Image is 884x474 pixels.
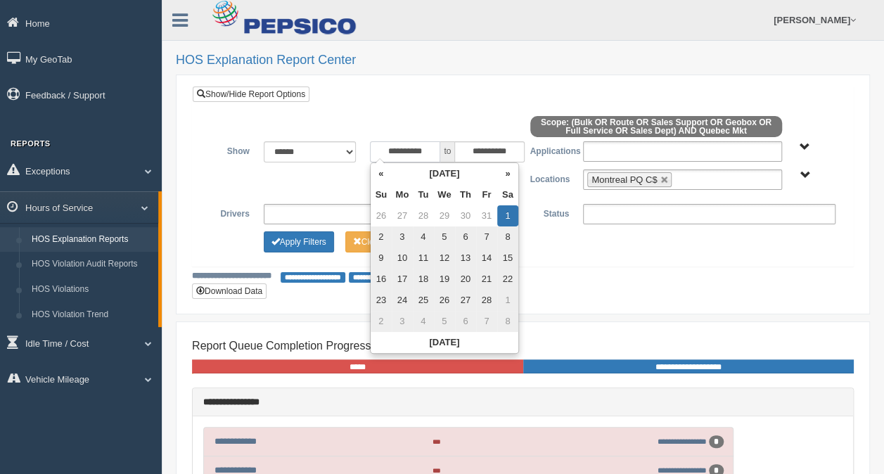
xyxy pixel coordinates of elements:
th: We [434,184,455,205]
label: Locations [523,169,577,186]
th: Su [371,184,392,205]
th: [DATE] [371,332,518,353]
td: 7 [476,311,497,332]
button: Download Data [192,283,267,299]
td: 27 [455,290,476,311]
a: HOS Violations [25,277,158,302]
td: 5 [434,311,455,332]
h4: Report Queue Completion Progress: [192,340,854,352]
td: 8 [497,226,518,248]
td: 31 [476,205,497,226]
td: 22 [497,269,518,290]
td: 11 [413,248,434,269]
a: HOS Violation Trend [25,302,158,328]
td: 25 [413,290,434,311]
td: 19 [434,269,455,290]
th: » [497,163,518,184]
td: 3 [392,226,413,248]
th: Fr [476,184,497,205]
td: 29 [434,205,455,226]
td: 20 [455,269,476,290]
button: Change Filter Options [345,231,415,252]
td: 1 [497,205,518,226]
td: 2 [371,226,392,248]
span: to [440,141,454,162]
td: 21 [476,269,497,290]
td: 28 [413,205,434,226]
td: 12 [434,248,455,269]
td: 23 [371,290,392,311]
td: 5 [434,226,455,248]
td: 13 [455,248,476,269]
td: 17 [392,269,413,290]
td: 28 [476,290,497,311]
th: « [371,163,392,184]
td: 6 [455,311,476,332]
button: Change Filter Options [264,231,334,252]
td: 30 [455,205,476,226]
label: Drivers [203,204,257,221]
td: 6 [455,226,476,248]
td: 7 [476,226,497,248]
label: Show [203,141,257,158]
td: 2 [371,311,392,332]
h2: HOS Explanation Report Center [176,53,870,68]
td: 8 [497,311,518,332]
td: 9 [371,248,392,269]
td: 4 [413,226,434,248]
a: HOS Explanation Reports [25,227,158,252]
label: Applications [523,141,576,158]
th: Sa [497,184,518,205]
td: 3 [392,311,413,332]
td: 24 [392,290,413,311]
td: 1 [497,290,518,311]
span: Scope: (Bulk OR Route OR Sales Support OR Geobox OR Full Service OR Sales Dept) AND Quebec Mkt [530,116,783,137]
a: HOS Violation Audit Reports [25,252,158,277]
td: 16 [371,269,392,290]
span: Montreal PQ C$ [591,174,657,185]
td: 14 [476,248,497,269]
td: 26 [371,205,392,226]
th: Mo [392,184,413,205]
label: Status [523,204,576,221]
a: Show/Hide Report Options [193,87,309,102]
th: [DATE] [392,163,497,184]
td: 27 [392,205,413,226]
td: 18 [413,269,434,290]
td: 26 [434,290,455,311]
td: 10 [392,248,413,269]
th: Th [455,184,476,205]
td: 4 [413,311,434,332]
th: Tu [413,184,434,205]
td: 15 [497,248,518,269]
